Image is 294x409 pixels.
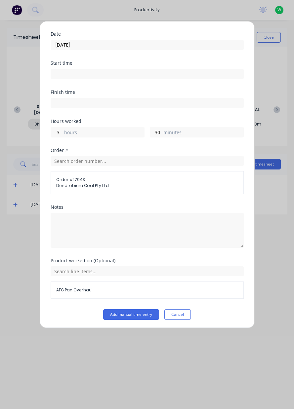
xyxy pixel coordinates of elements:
[150,127,162,137] input: 0
[51,127,63,137] input: 0
[51,258,244,263] div: Product worked on (Optional)
[51,205,244,209] div: Notes
[164,309,191,320] button: Cancel
[51,32,244,36] div: Date
[56,183,238,189] span: Dendrobium Coal Pty Ltd
[51,266,244,276] input: Search line items...
[51,61,244,65] div: Start time
[163,129,243,137] label: minutes
[56,177,238,183] span: Order # 17943
[51,119,244,124] div: Hours worked
[56,287,238,293] span: AFC Pan Overhaul
[51,148,244,153] div: Order #
[103,309,159,320] button: Add manual time entry
[51,156,244,166] input: Search order number...
[51,90,244,94] div: Finish time
[64,129,144,137] label: hours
